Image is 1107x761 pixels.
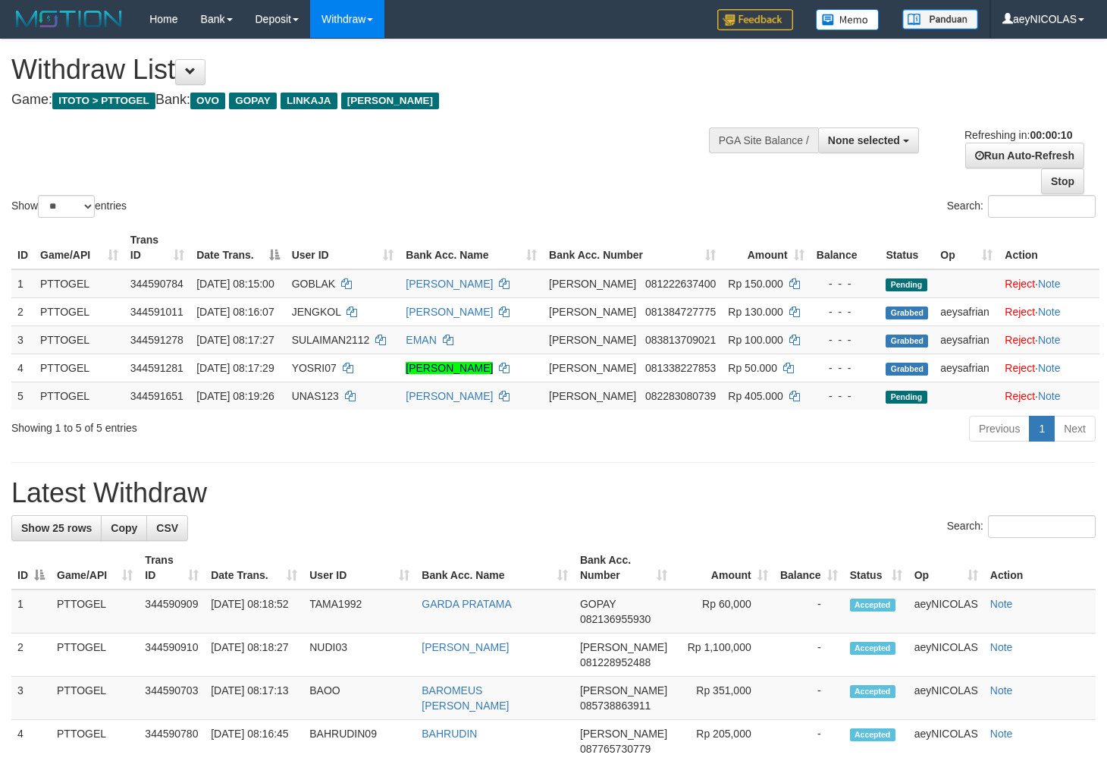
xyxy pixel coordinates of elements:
a: Show 25 rows [11,515,102,541]
a: Run Auto-Refresh [965,143,1084,168]
td: 2 [11,634,51,677]
span: Copy 087765730779 to clipboard [580,743,651,755]
span: [PERSON_NAME] [341,93,439,109]
a: [PERSON_NAME] [406,390,493,402]
div: PGA Site Balance / [709,127,818,153]
img: Feedback.jpg [717,9,793,30]
span: Accepted [850,642,895,655]
span: [PERSON_NAME] [549,278,636,290]
span: Grabbed [886,307,928,319]
span: [PERSON_NAME] [549,362,636,374]
div: - - - [817,388,874,404]
h1: Latest Withdraw [11,478,1096,508]
div: - - - [817,276,874,291]
a: Note [1038,334,1061,346]
th: Game/API: activate to sort column ascending [34,226,124,269]
td: · [999,269,1099,298]
td: aeyNICOLAS [908,677,984,720]
a: Previous [969,416,1030,442]
div: - - - [817,304,874,319]
td: 344590703 [139,677,205,720]
span: Copy 081228952488 to clipboard [580,656,651,668]
span: 344591011 [130,306,183,318]
th: ID: activate to sort column descending [11,546,51,590]
img: panduan.png [902,9,978,30]
th: Status: activate to sort column ascending [844,546,908,590]
button: None selected [818,127,919,153]
a: [PERSON_NAME] [406,306,493,318]
span: LINKAJA [281,93,337,109]
span: [PERSON_NAME] [549,334,636,346]
th: Bank Acc. Name: activate to sort column ascending [416,546,574,590]
span: [DATE] 08:19:26 [196,390,274,402]
td: [DATE] 08:17:13 [205,677,303,720]
th: Date Trans.: activate to sort column ascending [205,546,303,590]
span: 344591278 [130,334,183,346]
td: aeysafrian [934,354,999,382]
a: Note [1038,278,1061,290]
span: 344590784 [130,278,183,290]
td: [DATE] 08:18:27 [205,634,303,677]
a: Stop [1041,168,1084,194]
input: Search: [988,515,1096,538]
a: EMAN [406,334,436,346]
span: Copy 082136955930 to clipboard [580,613,651,625]
a: Note [990,598,1013,610]
a: CSV [146,515,188,541]
td: 3 [11,677,51,720]
span: Copy 082283080739 to clipboard [645,390,716,402]
span: ITOTO > PTTOGEL [52,93,155,109]
span: [PERSON_NAME] [580,641,667,653]
td: 1 [11,269,34,298]
a: Note [1038,362,1061,374]
a: Reject [1005,390,1035,402]
span: 344591281 [130,362,183,374]
a: GARDA PRATAMA [422,598,512,610]
td: - [774,677,844,720]
span: Copy 081338227853 to clipboard [645,362,716,374]
td: - [774,634,844,677]
span: GOBLAK [292,278,336,290]
td: 2 [11,297,34,325]
td: PTTOGEL [34,269,124,298]
span: GOPAY [229,93,277,109]
input: Search: [988,195,1096,218]
img: MOTION_logo.png [11,8,127,30]
td: PTTOGEL [34,382,124,410]
a: [PERSON_NAME] [422,641,509,653]
span: [PERSON_NAME] [549,306,636,318]
span: [DATE] 08:17:27 [196,334,274,346]
td: 5 [11,382,34,410]
a: [PERSON_NAME] [406,362,493,374]
a: Next [1054,416,1096,442]
a: Note [990,728,1013,740]
td: · [999,354,1099,382]
td: aeyNICOLAS [908,634,984,677]
td: [DATE] 08:18:52 [205,590,303,634]
span: CSV [156,522,178,534]
span: [DATE] 08:17:29 [196,362,274,374]
td: Rp 351,000 [673,677,774,720]
a: Note [990,684,1013,697]
th: Op: activate to sort column ascending [908,546,984,590]
th: Trans ID: activate to sort column ascending [139,546,205,590]
span: Copy 081222637400 to clipboard [645,278,716,290]
select: Showentries [38,195,95,218]
td: 344590910 [139,634,205,677]
span: Accepted [850,599,895,612]
label: Search: [947,515,1096,538]
label: Show entries [11,195,127,218]
span: UNAS123 [292,390,339,402]
th: ID [11,226,34,269]
td: aeysafrian [934,297,999,325]
span: [PERSON_NAME] [549,390,636,402]
div: - - - [817,332,874,347]
td: · [999,297,1099,325]
td: NUDI03 [303,634,416,677]
td: · [999,325,1099,354]
span: Rp 130.000 [728,306,782,318]
td: PTTOGEL [34,354,124,382]
span: None selected [828,134,900,146]
th: Bank Acc. Number: activate to sort column ascending [543,226,722,269]
th: User ID: activate to sort column ascending [286,226,400,269]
